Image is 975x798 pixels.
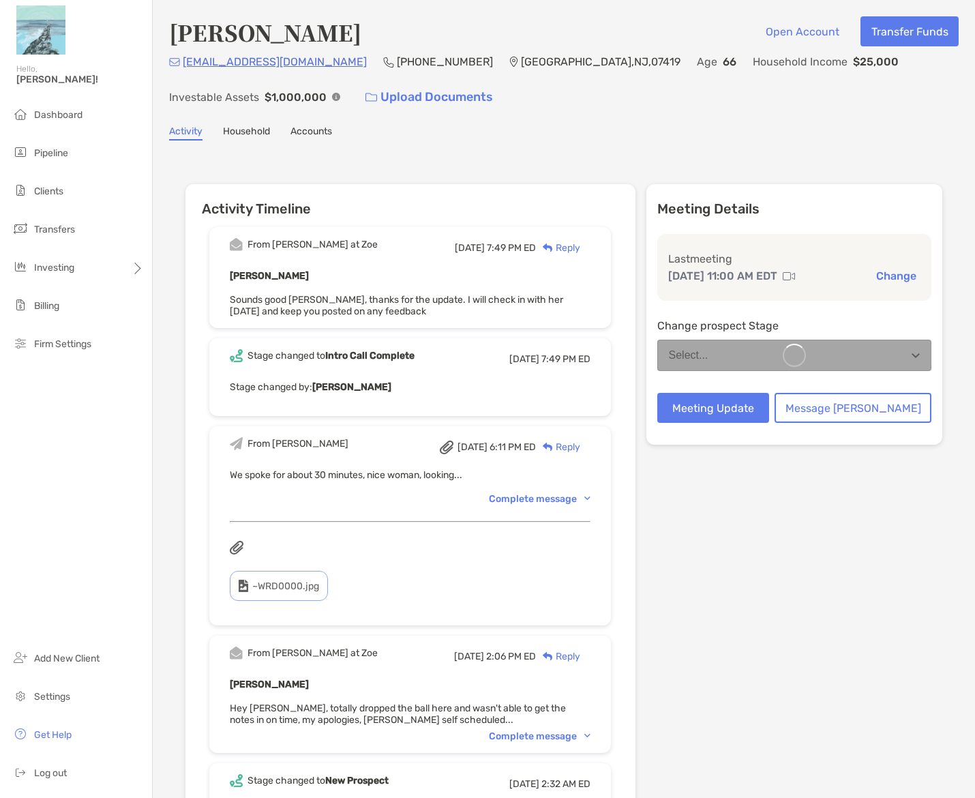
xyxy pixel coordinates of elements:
[12,220,29,237] img: transfers icon
[223,125,270,141] a: Household
[12,106,29,122] img: dashboard icon
[230,703,566,726] span: Hey [PERSON_NAME], totally dropped the ball here and wasn't able to get the notes in on time, my ...
[265,89,327,106] p: $1,000,000
[290,125,332,141] a: Accounts
[383,57,394,68] img: Phone Icon
[509,778,539,790] span: [DATE]
[312,381,391,393] b: [PERSON_NAME]
[536,241,580,255] div: Reply
[12,258,29,275] img: investing icon
[723,53,736,70] p: 66
[332,93,340,101] img: Info Icon
[12,182,29,198] img: clients icon
[489,730,590,742] div: Complete message
[489,493,590,505] div: Complete message
[230,679,309,690] b: [PERSON_NAME]
[239,580,248,592] img: type
[325,350,415,361] b: Intro Call Complete
[543,443,553,452] img: Reply icon
[397,53,493,70] p: [PHONE_NUMBER]
[853,53,899,70] p: $25,000
[536,649,580,664] div: Reply
[454,651,484,662] span: [DATE]
[247,775,389,786] div: Stage changed to
[783,271,795,282] img: communication type
[657,317,932,334] p: Change prospect Stage
[34,109,82,121] span: Dashboard
[543,243,553,252] img: Reply icon
[34,224,75,235] span: Transfers
[365,93,377,102] img: button icon
[509,353,539,365] span: [DATE]
[486,651,536,662] span: 2:06 PM ED
[541,778,590,790] span: 2:32 AM ED
[12,297,29,313] img: billing icon
[247,350,415,361] div: Stage changed to
[12,649,29,666] img: add_new_client icon
[16,5,65,55] img: Zoe Logo
[541,353,590,365] span: 7:49 PM ED
[252,580,319,592] span: ~WRD0000.jpg
[230,238,243,251] img: Event icon
[755,16,850,46] button: Open Account
[230,647,243,660] img: Event icon
[247,647,378,659] div: From [PERSON_NAME] at Zoe
[169,89,259,106] p: Investable Assets
[12,764,29,780] img: logout icon
[12,335,29,351] img: firm-settings icon
[325,775,389,786] b: New Prospect
[490,441,536,453] span: 6:11 PM ED
[247,438,348,449] div: From [PERSON_NAME]
[584,734,590,738] img: Chevron icon
[169,16,361,48] h4: [PERSON_NAME]
[753,53,847,70] p: Household Income
[457,441,487,453] span: [DATE]
[455,242,485,254] span: [DATE]
[230,541,243,555] img: attachments
[487,242,536,254] span: 7:49 PM ED
[247,239,378,250] div: From [PERSON_NAME] at Zoe
[536,440,580,454] div: Reply
[872,269,920,283] button: Change
[357,83,502,112] a: Upload Documents
[697,53,717,70] p: Age
[521,53,680,70] p: [GEOGRAPHIC_DATA] , NJ , 07419
[183,53,367,70] p: [EMAIL_ADDRESS][DOMAIN_NAME]
[657,393,770,423] button: Meeting Update
[169,58,180,66] img: Email Icon
[34,147,68,159] span: Pipeline
[230,774,243,787] img: Event icon
[12,144,29,160] img: pipeline icon
[34,767,67,779] span: Log out
[34,300,59,312] span: Billing
[34,262,74,274] span: Investing
[230,294,563,317] span: Sounds good [PERSON_NAME], thanks for the update. I will check in with her [DATE] and keep you po...
[16,74,144,85] span: [PERSON_NAME]!
[230,467,590,484] p: We spoke for about 30 minutes, nice woman, looking...
[185,184,635,217] h6: Activity Timeline
[668,250,921,267] p: Last meeting
[509,57,518,68] img: Location Icon
[12,688,29,704] img: settings icon
[230,270,309,282] b: [PERSON_NAME]
[34,653,100,664] span: Add New Client
[440,441,453,454] img: attachment
[34,338,91,350] span: Firm Settings
[657,201,932,218] p: Meeting Details
[230,437,243,450] img: Event icon
[169,125,202,141] a: Activity
[34,691,70,703] span: Settings
[860,16,959,46] button: Transfer Funds
[775,393,931,423] button: Message [PERSON_NAME]
[230,349,243,362] img: Event icon
[584,497,590,501] img: Chevron icon
[34,186,63,197] span: Clients
[668,267,777,284] p: [DATE] 11:00 AM EDT
[230,379,590,396] p: Stage changed by:
[543,652,553,661] img: Reply icon
[34,729,72,741] span: Get Help
[12,726,29,742] img: get-help icon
